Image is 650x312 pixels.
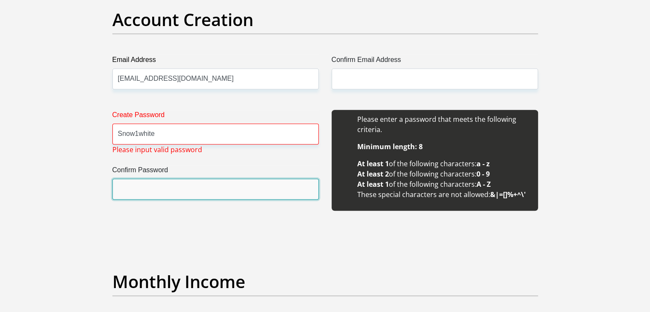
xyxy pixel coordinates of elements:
[112,55,319,68] label: Email Address
[357,169,389,179] b: At least 2
[112,144,202,155] span: Please input valid password
[476,180,491,189] b: A - Z
[357,159,389,168] b: At least 1
[112,271,538,292] h2: Monthly Income
[357,189,529,200] li: These special characters are not allowed:
[490,190,526,199] b: &|=[]%+^\'
[332,68,538,89] input: Confirm Email Address
[357,142,423,151] b: Minimum length: 8
[112,165,319,179] label: Confirm Password
[112,68,319,89] input: Email Address
[357,169,529,179] li: of the following characters:
[112,124,319,144] input: Create Password
[112,9,538,30] h2: Account Creation
[112,179,319,200] input: Confirm Password
[332,55,538,68] label: Confirm Email Address
[476,159,490,168] b: a - z
[112,110,319,124] label: Create Password
[357,159,529,169] li: of the following characters:
[476,169,490,179] b: 0 - 9
[357,179,529,189] li: of the following characters:
[357,114,529,135] li: Please enter a password that meets the following criteria.
[357,180,389,189] b: At least 1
